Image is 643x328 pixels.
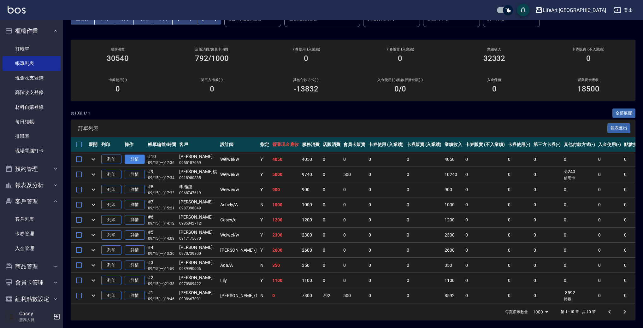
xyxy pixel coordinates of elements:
[3,212,61,226] a: 客戶列表
[455,78,534,82] h2: 入金儲值
[564,296,595,302] p: 轉帳
[146,152,178,167] td: #10
[3,161,61,177] button: 預約管理
[101,170,121,179] button: 列印
[506,213,532,227] td: 0
[115,85,120,93] h3: 0
[259,152,271,167] td: Y
[125,215,145,225] a: 詳情
[146,182,178,197] td: #8
[300,273,321,288] td: 1100
[101,155,121,164] button: 列印
[321,167,342,182] td: 0
[405,182,443,197] td: 0
[342,288,367,303] td: 500
[321,152,342,167] td: 0
[271,228,300,243] td: 2300
[3,42,61,56] a: 打帳單
[530,303,551,320] div: 1000
[562,243,597,258] td: 0
[179,259,217,266] div: [PERSON_NAME]
[89,155,98,164] button: expand row
[464,167,506,182] td: 0
[367,213,405,227] td: 0
[562,273,597,288] td: 0
[179,236,217,241] p: 0917175070
[342,213,367,227] td: 0
[505,309,528,315] p: 每頁顯示數量
[321,213,342,227] td: 0
[179,290,217,296] div: [PERSON_NAME]
[125,230,145,240] a: 詳情
[219,213,259,227] td: Casey /c
[271,152,300,167] td: 4050
[271,243,300,258] td: 2600
[597,273,622,288] td: 0
[464,273,506,288] td: 0
[148,160,176,166] p: 09/15 (一) 17:36
[532,167,562,182] td: 0
[561,309,596,315] p: 第 1–10 筆 共 10 筆
[405,152,443,167] td: 0
[3,241,61,256] a: 入金管理
[101,261,121,270] button: 列印
[89,261,98,270] button: expand row
[342,152,367,167] td: 0
[89,185,98,194] button: expand row
[3,274,61,291] button: 會員卡管理
[443,273,464,288] td: 1100
[532,197,562,212] td: 0
[300,152,321,167] td: 4050
[3,23,61,39] button: 櫃檯作業
[146,288,178,303] td: #1
[443,137,464,152] th: 業績收入
[342,258,367,273] td: 0
[342,243,367,258] td: 0
[179,160,217,166] p: 0955187069
[146,273,178,288] td: #2
[179,251,217,256] p: 0970739800
[342,182,367,197] td: 0
[271,182,300,197] td: 900
[219,137,259,152] th: 設計師
[179,214,217,220] div: [PERSON_NAME]
[607,125,631,131] a: 報表匯出
[405,288,443,303] td: 0
[517,4,529,16] button: save
[107,54,129,63] h3: 30540
[612,108,636,118] button: 全部展開
[259,243,271,258] td: Y
[464,228,506,243] td: 0
[532,288,562,303] td: 0
[3,258,61,275] button: 商品管理
[543,6,606,14] div: LifeArt [GEOGRAPHIC_DATA]
[210,85,214,93] h3: 0
[146,228,178,243] td: #5
[398,54,402,63] h3: 0
[125,185,145,195] a: 詳情
[179,184,217,190] div: 李瀚鏘
[259,273,271,288] td: Y
[562,182,597,197] td: 0
[597,213,622,227] td: 0
[89,230,98,240] button: expand row
[271,288,300,303] td: 0
[3,177,61,193] button: 報表及分析
[367,182,405,197] td: 0
[219,167,259,182] td: Weiwei /w
[148,205,176,211] p: 09/15 (一) 15:21
[405,167,443,182] td: 0
[549,47,628,51] h2: 卡券販賣 (不入業績)
[271,137,300,152] th: 營業現金應收
[464,137,506,152] th: 卡券販賣 (不入業績)
[342,167,367,182] td: 500
[8,6,26,14] img: Logo
[597,152,622,167] td: 0
[405,137,443,152] th: 卡券販賣 (入業績)
[78,47,157,51] h3: 服務消費
[367,273,405,288] td: 0
[101,200,121,210] button: 列印
[597,288,622,303] td: 0
[146,213,178,227] td: #6
[562,288,597,303] td: -8592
